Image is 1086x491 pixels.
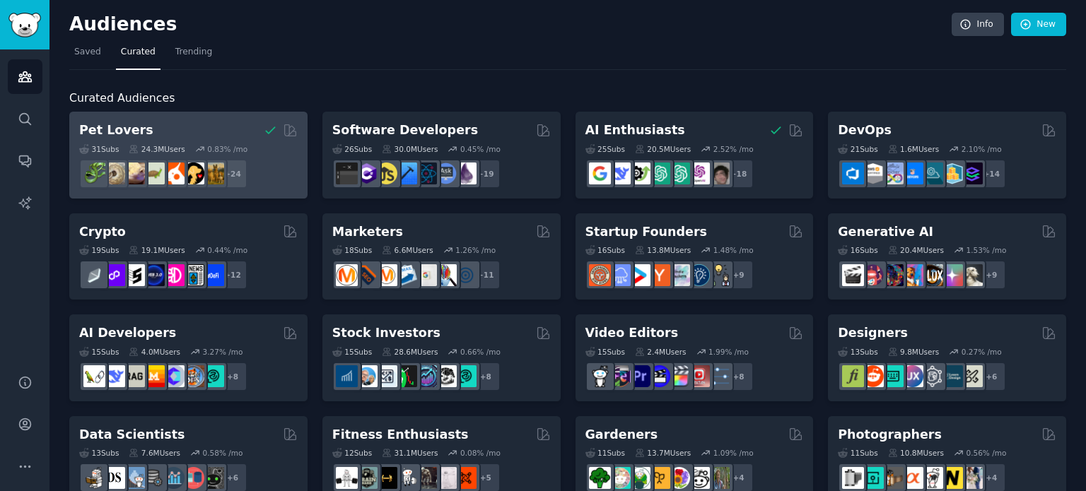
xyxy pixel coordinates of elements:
[961,264,983,286] img: DreamBooth
[668,162,690,184] img: chatgpt_prompts_
[941,264,963,286] img: starryai
[415,467,437,489] img: fitness30plus
[69,13,952,36] h2: Audiences
[69,90,175,107] span: Curated Audiences
[635,245,691,255] div: 13.8M Users
[336,365,358,387] img: dividends
[336,264,358,286] img: content_marketing
[103,264,125,286] img: 0xPolygon
[395,467,417,489] img: weightroom
[375,162,397,184] img: learnjavascript
[123,365,145,387] img: Rag
[862,264,884,286] img: dalle2
[218,260,247,290] div: + 12
[882,365,904,387] img: UI_Design
[218,362,247,391] div: + 8
[688,365,710,387] img: Youtubevideo
[668,467,690,489] img: flowers
[415,264,437,286] img: googleads
[838,324,908,342] h2: Designers
[901,467,923,489] img: SonyAlpha
[121,46,156,59] span: Curated
[888,245,944,255] div: 20.4M Users
[976,260,1006,290] div: + 9
[629,162,650,184] img: AItoolsCatalog
[123,162,145,184] img: leopardgeckos
[182,264,204,286] img: CryptoNews
[375,467,397,489] img: workout
[961,467,983,489] img: WeddingPhotography
[435,365,457,387] img: swingtrading
[182,467,204,489] img: datasets
[901,365,923,387] img: UXDesign
[842,467,864,489] img: analog
[336,162,358,184] img: software
[332,223,403,241] h2: Marketers
[356,264,378,286] img: bigseo
[74,46,101,59] span: Saved
[589,264,611,286] img: EntrepreneurRideAlong
[332,448,372,458] div: 12 Sub s
[175,46,212,59] span: Trending
[976,159,1006,189] div: + 14
[585,245,625,255] div: 16 Sub s
[888,144,940,154] div: 1.6M Users
[941,162,963,184] img: aws_cdk
[668,365,690,387] img: finalcutpro
[862,467,884,489] img: streetphotography
[103,467,125,489] img: datascience
[862,162,884,184] img: AWS_Certified_Experts
[609,264,631,286] img: SaaS
[182,162,204,184] img: PetAdvice
[842,365,864,387] img: typography
[79,223,126,241] h2: Crypto
[585,426,658,444] h2: Gardeners
[629,467,650,489] img: SavageGarden
[83,467,105,489] img: MachineLearning
[921,365,943,387] img: userexperience
[882,264,904,286] img: deepdream
[460,448,501,458] div: 0.08 % /mo
[471,362,501,391] div: + 8
[585,324,679,342] h2: Video Editors
[435,264,457,286] img: MarketingResearch
[143,467,165,489] img: dataengineering
[163,467,185,489] img: analytics
[415,162,437,184] img: reactnative
[203,347,243,357] div: 3.27 % /mo
[635,347,687,357] div: 2.4M Users
[129,144,185,154] div: 24.3M Users
[103,162,125,184] img: ballpython
[609,162,631,184] img: DeepSeek
[332,324,440,342] h2: Stock Investors
[103,365,125,387] img: DeepSeek
[966,448,1006,458] div: 0.56 % /mo
[609,365,631,387] img: editors
[202,365,224,387] img: AIDevelopersSociety
[901,264,923,286] img: sdforall
[921,467,943,489] img: canon
[203,448,243,458] div: 0.58 % /mo
[83,365,105,387] img: LangChain
[966,245,1006,255] div: 1.53 % /mo
[838,448,877,458] div: 11 Sub s
[589,467,611,489] img: vegetablegardening
[962,347,1002,357] div: 0.27 % /mo
[375,264,397,286] img: AskMarketing
[882,467,904,489] img: AnalogCommunity
[455,245,496,255] div: 1.26 % /mo
[862,365,884,387] img: logodesign
[202,162,224,184] img: dogbreed
[708,264,730,286] img: growmybusiness
[218,159,247,189] div: + 24
[163,162,185,184] img: cockatiel
[143,162,165,184] img: turtle
[921,264,943,286] img: FluxAI
[961,365,983,387] img: UX_Design
[976,362,1006,391] div: + 6
[648,467,670,489] img: GardeningUK
[724,362,754,391] div: + 8
[182,365,204,387] img: llmops
[356,467,378,489] img: GymMotivation
[202,264,224,286] img: defi_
